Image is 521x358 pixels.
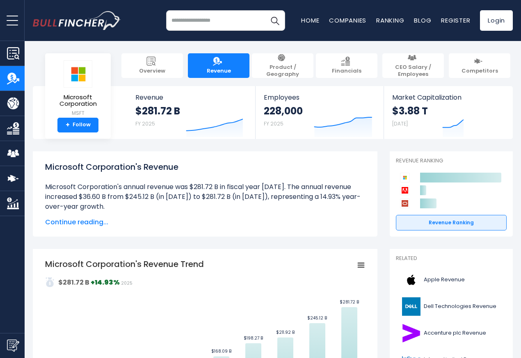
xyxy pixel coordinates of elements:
p: Related [396,255,507,262]
img: bullfincher logo [33,11,121,30]
img: Adobe competitors logo [400,185,410,195]
a: Market Capitalization $3.88 T [DATE] [384,86,512,139]
a: Ranking [376,16,404,25]
a: Microsoft Corporation MSFT [51,60,105,118]
tspan: Microsoft Corporation's Revenue Trend [45,258,204,270]
a: Accenture plc Revenue [396,322,507,344]
small: [DATE] [392,120,408,127]
span: Revenue [135,93,247,101]
strong: + [66,121,70,129]
span: Continue reading... [45,217,365,227]
strong: $281.72 B [58,278,89,287]
p: Revenue Ranking [396,157,507,164]
a: Overview [121,53,183,78]
a: Dell Technologies Revenue [396,295,507,318]
span: Financials [332,68,361,75]
a: Register [441,16,470,25]
text: $281.72 B [340,299,359,305]
a: Apple Revenue [396,269,507,291]
strong: $3.88 T [392,105,428,117]
span: Overview [139,68,165,75]
img: Microsoft Corporation competitors logo [400,173,410,182]
text: $168.09 B [211,348,231,354]
text: $211.92 B [276,329,295,335]
strong: 228,000 [264,105,303,117]
a: Blog [414,16,431,25]
a: CEO Salary / Employees [382,53,444,78]
strong: $281.72 B [135,105,180,117]
a: Product / Geography [252,53,313,78]
span: CEO Salary / Employees [386,64,440,78]
small: FY 2025 [264,120,283,127]
a: Home [301,16,319,25]
a: Competitors [449,53,510,78]
text: $245.12 B [307,315,327,321]
a: Employees 228,000 FY 2025 [256,86,383,139]
small: FY 2025 [135,120,155,127]
span: Employees [264,93,375,101]
a: Revenue $281.72 B FY 2025 [127,86,256,139]
span: 2025 [121,280,133,286]
span: Market Capitalization [392,93,504,101]
strong: +14.93% [91,278,120,287]
img: Oracle Corporation competitors logo [400,198,410,208]
a: Financials [316,53,377,78]
img: DELL logo [401,297,421,316]
h1: Microsoft Corporation's Revenue [45,161,365,173]
span: Microsoft Corporation [52,94,104,107]
button: Search [265,10,285,31]
span: Competitors [462,68,498,75]
a: Login [480,10,513,31]
a: +Follow [57,118,98,132]
img: ACN logo [401,324,421,342]
li: Microsoft Corporation's annual revenue was $281.72 B in fiscal year [DATE]. The annual revenue in... [45,182,365,212]
span: Revenue [207,68,231,75]
a: Revenue Ranking [396,215,507,230]
span: Product / Geography [256,64,309,78]
img: addasd [45,277,55,287]
img: AAPL logo [401,271,421,289]
a: Companies [329,16,366,25]
small: MSFT [52,109,104,117]
a: Revenue [188,53,249,78]
a: Go to homepage [33,11,121,30]
text: $198.27 B [244,335,263,341]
